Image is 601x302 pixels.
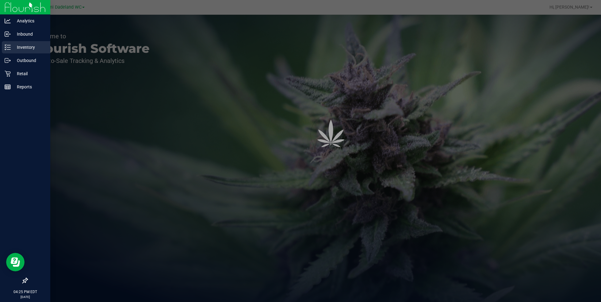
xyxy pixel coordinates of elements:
[5,84,11,90] inline-svg: Reports
[5,57,11,64] inline-svg: Outbound
[6,253,25,271] iframe: Resource center
[11,57,48,64] p: Outbound
[11,44,48,51] p: Inventory
[3,289,48,295] p: 04:25 PM EDT
[5,71,11,77] inline-svg: Retail
[5,31,11,37] inline-svg: Inbound
[5,18,11,24] inline-svg: Analytics
[11,83,48,91] p: Reports
[11,30,48,38] p: Inbound
[5,44,11,50] inline-svg: Inventory
[3,295,48,299] p: [DATE]
[11,17,48,25] p: Analytics
[11,70,48,77] p: Retail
